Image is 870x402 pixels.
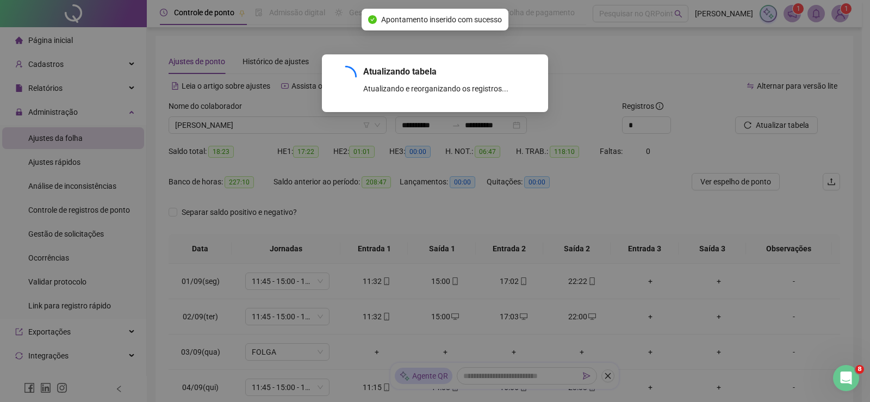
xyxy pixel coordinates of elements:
span: loading [335,66,357,88]
span: check-circle [368,15,377,24]
span: 8 [855,365,864,374]
span: Apontamento inserido com sucesso [381,14,502,26]
iframe: Intercom live chat [833,365,859,391]
div: Atualizando e reorganizando os registros... [363,83,535,95]
div: Atualizando tabela [363,65,535,78]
